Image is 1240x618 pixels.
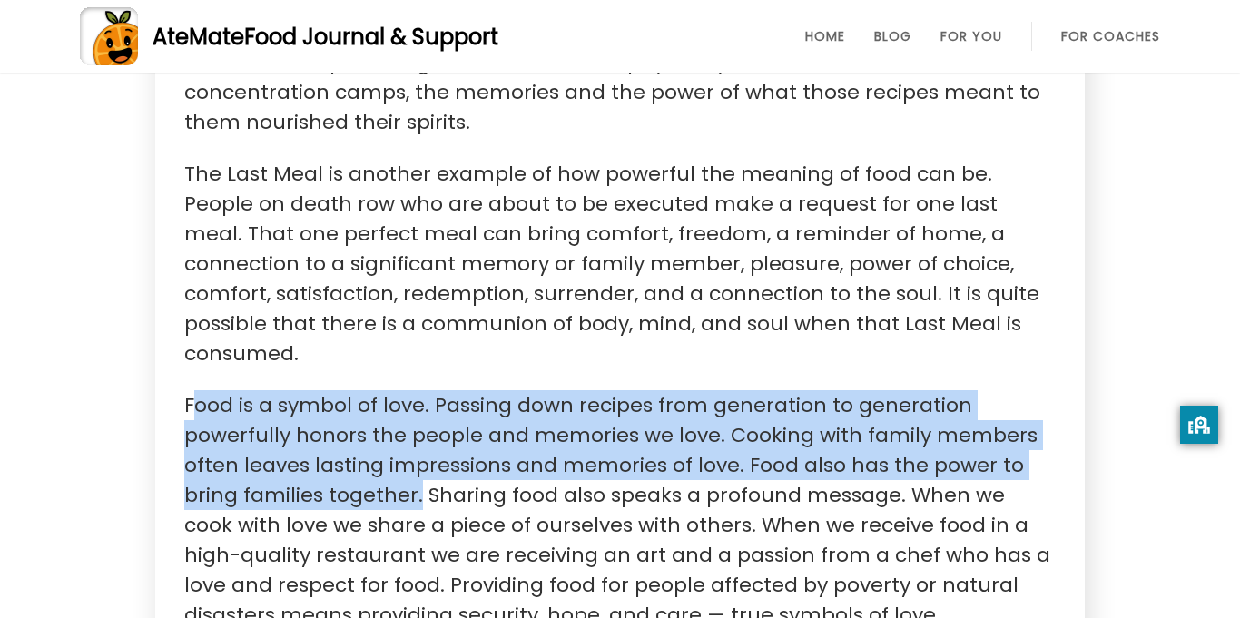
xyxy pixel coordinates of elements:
[184,159,1056,368] p: The Last Meal is another example of how powerful the meaning of food can be. People on death row ...
[805,29,845,44] a: Home
[1180,406,1218,444] button: privacy banner
[1061,29,1160,44] a: For Coaches
[940,29,1002,44] a: For You
[874,29,911,44] a: Blog
[244,22,498,52] span: Food Journal & Support
[80,7,1160,65] a: AteMateFood Journal & Support
[138,21,498,53] div: AteMate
